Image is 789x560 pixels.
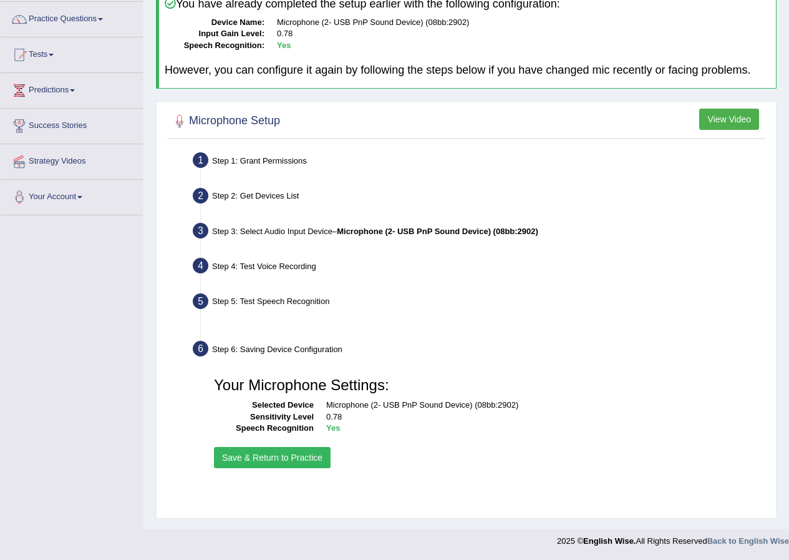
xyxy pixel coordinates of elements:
[1,144,143,175] a: Strategy Videos
[326,400,756,411] dd: Microphone (2- USB PnP Sound Device) (08bb:2902)
[1,109,143,140] a: Success Stories
[337,227,538,236] b: Microphone (2- USB PnP Sound Device) (08bb:2902)
[1,2,143,33] a: Practice Questions
[214,377,756,393] h3: Your Microphone Settings:
[326,411,756,423] dd: 0.78
[165,64,770,77] h4: However, you can configure it again by following the steps below if you have changed mic recently...
[214,447,331,468] button: Save & Return to Practice
[1,37,143,69] a: Tests
[170,112,280,130] h2: Microphone Setup
[187,184,770,212] div: Step 2: Get Devices List
[165,17,264,29] dt: Device Name:
[187,337,770,365] div: Step 6: Saving Device Configuration
[557,529,789,547] div: 2025 © All Rights Reserved
[277,17,770,29] dd: Microphone (2- USB PnP Sound Device) (08bb:2902)
[187,254,770,282] div: Step 4: Test Voice Recording
[214,400,314,411] dt: Selected Device
[187,219,770,247] div: Step 3: Select Audio Input Device
[165,40,264,52] dt: Speech Recognition:
[707,536,789,546] a: Back to English Wise
[1,73,143,104] a: Predictions
[187,290,770,317] div: Step 5: Test Speech Recognition
[1,180,143,211] a: Your Account
[165,28,264,40] dt: Input Gain Level:
[326,423,340,433] b: Yes
[699,109,759,130] button: View Video
[277,41,291,50] b: Yes
[187,149,770,176] div: Step 1: Grant Permissions
[214,423,314,435] dt: Speech Recognition
[214,411,314,423] dt: Sensitivity Level
[332,227,538,236] span: –
[277,28,770,40] dd: 0.78
[583,536,636,546] strong: English Wise.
